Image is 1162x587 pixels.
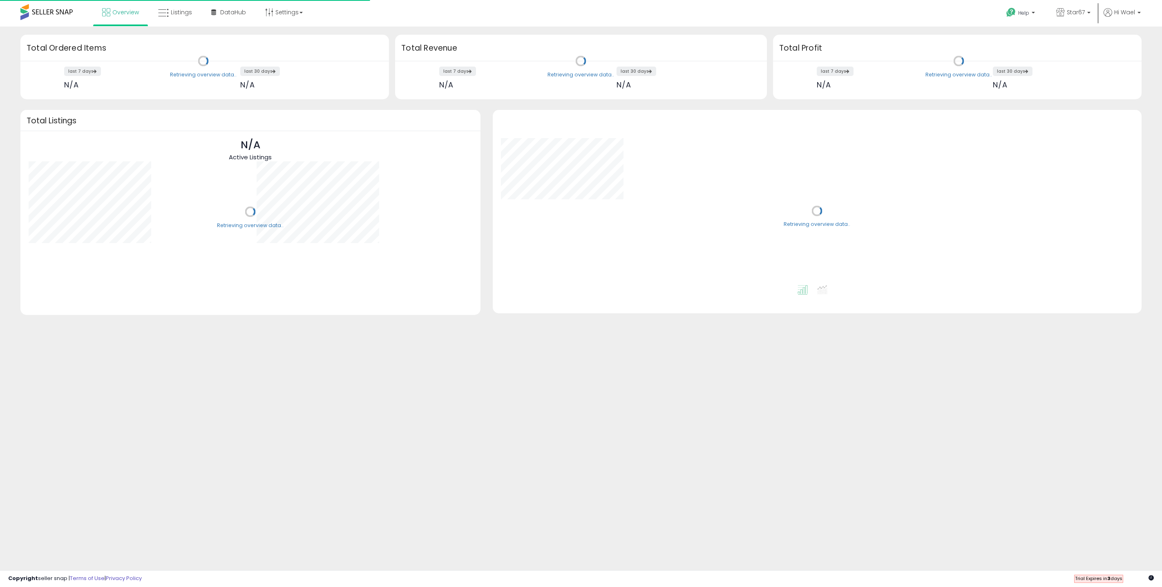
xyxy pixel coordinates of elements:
[171,8,192,16] span: Listings
[1000,1,1043,27] a: Help
[170,71,237,78] div: Retrieving overview data..
[1114,8,1135,16] span: Hi Wael
[112,8,139,16] span: Overview
[217,222,284,229] div: Retrieving overview data..
[1067,8,1085,16] span: Star67
[547,71,614,78] div: Retrieving overview data..
[1104,8,1141,27] a: Hi Wael
[1006,7,1016,18] i: Get Help
[784,221,850,228] div: Retrieving overview data..
[925,71,992,78] div: Retrieving overview data..
[1018,9,1029,16] span: Help
[220,8,246,16] span: DataHub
